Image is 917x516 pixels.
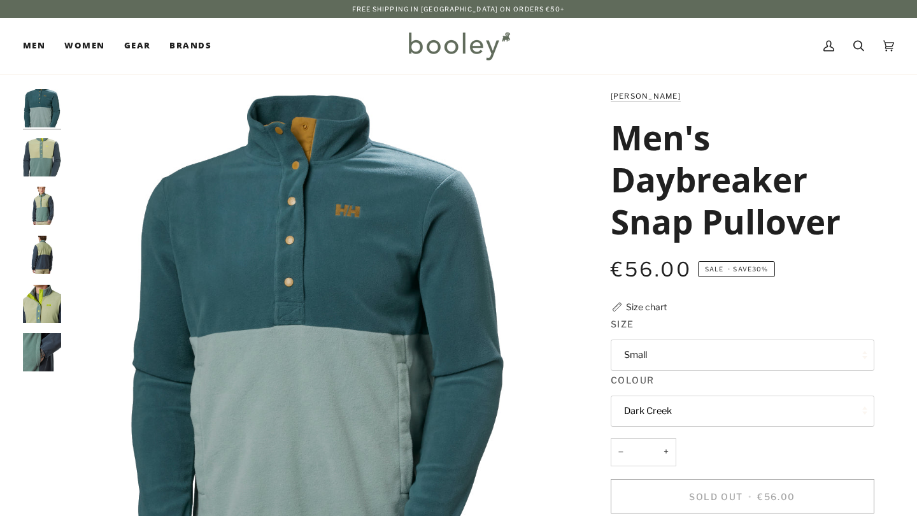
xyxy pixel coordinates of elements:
img: Helly Hansen Men's Daybreaker Snap Pullover Light Lav - Booley Galway [23,236,61,274]
a: [PERSON_NAME] [611,92,681,101]
span: Size [611,317,634,331]
span: • [746,491,755,502]
span: Sold Out [689,491,743,502]
button: + [656,438,676,467]
button: Dark Creek [611,396,874,427]
img: Helly Hansen Men's Daybreaker Snap Pullover Light Lav - Booley Galway [23,187,61,225]
a: Gear [115,18,160,74]
button: − [611,438,631,467]
span: Brands [169,39,211,52]
a: Women [55,18,114,74]
div: Size chart [626,300,667,313]
img: Helly Hansen Men's Daybreaker Snap Pullover Dark Creek - Booley Galway [23,89,61,127]
span: Women [64,39,104,52]
img: Helly Hansen Men's Daybreaker Snap Pullover Light Lav - Booley Galway [23,138,61,176]
span: €56.00 [611,257,692,282]
img: Helly Hansen Men's Daybreaker Snap Pullover Light Lav - Booley Galway [23,285,61,323]
img: Helly Hansen Men's Daybreaker Snap Pullover Light Lav - Booley Galway [23,333,61,371]
button: Sold Out • €56.00 [611,479,874,513]
h1: Men's Daybreaker Snap Pullover [611,116,865,242]
span: Gear [124,39,151,52]
span: 30% [752,266,768,273]
em: • [725,266,733,273]
span: Save [698,261,775,278]
span: Sale [705,266,723,273]
img: Booley [403,27,515,64]
span: Men [23,39,45,52]
a: Men [23,18,55,74]
button: Small [611,340,874,371]
span: €56.00 [757,491,795,502]
span: Colour [611,373,655,387]
p: Free Shipping in [GEOGRAPHIC_DATA] on Orders €50+ [352,4,565,14]
a: Brands [160,18,221,74]
input: Quantity [611,438,676,467]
